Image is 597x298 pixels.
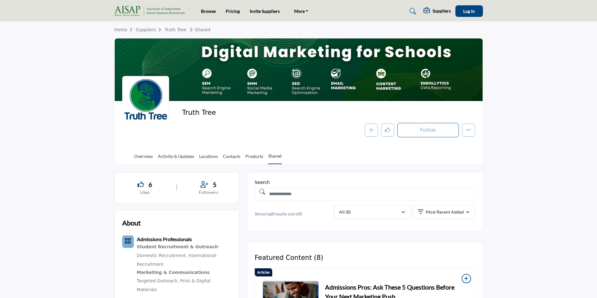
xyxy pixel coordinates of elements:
[255,211,330,217] p: Showing results out of
[137,253,187,258] a: Domestic Recruitment,
[455,5,483,17] button: Log In
[413,205,475,219] button: Most Recent Added
[199,153,218,164] a: Locations
[426,209,464,215] p: Most Recent Added
[299,211,302,216] span: 8
[268,153,282,164] a: Shared
[137,269,232,277] a: Marketing & Communications
[404,6,420,16] a: Search
[245,153,263,164] a: Products
[271,211,274,216] span: 8
[122,218,141,228] h2: About
[462,124,475,137] button: More details
[213,180,217,189] span: 5
[188,27,210,32] a: Shared
[226,8,240,14] a: Pricing
[137,243,232,251] div: Expert financial management and support tailored to the specific needs of educational institutions.
[186,189,232,195] p: Followers
[424,8,451,15] div: Suppliers
[136,27,164,32] a: Suppliers
[257,270,270,275] p: Articles
[165,27,186,32] a: Truth Tree
[134,153,153,164] a: Overview
[137,269,232,277] div: Cutting-edge software solutions designed to streamline educational processes and enhance learning.
[137,278,179,283] a: Targeted Outreach,
[381,124,394,137] button: Like
[334,205,411,219] button: All (8)
[255,180,475,185] h1: Search
[114,27,136,32] a: Home
[201,8,216,14] a: Browse
[148,180,152,189] span: 6
[137,236,192,242] b: Admissions Professionals
[250,8,280,14] a: Invite Suppliers
[397,123,459,137] button: Follow
[122,189,168,195] p: Likes
[255,254,323,262] h2: Featured Content (8)
[290,7,313,16] a: More
[158,153,194,164] a: Activity & Updates
[223,153,241,164] a: Contacts
[137,243,232,251] a: Student Recruitment & Outreach
[114,6,188,16] img: site Logo
[137,237,192,242] a: Admissions Professionals
[122,235,134,248] button: Category Icon
[137,253,217,267] a: International Recruitment
[339,209,351,215] p: All (8)
[182,109,354,117] h2: Truth Tree
[463,8,475,14] span: Log In
[433,8,451,14] h5: Suppliers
